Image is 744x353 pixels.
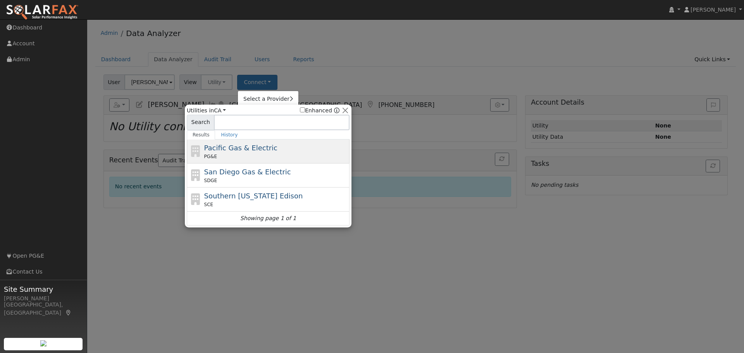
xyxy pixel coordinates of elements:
span: Show enhanced providers [300,107,339,115]
img: retrieve [40,340,46,346]
div: [PERSON_NAME] [4,294,83,303]
a: CA [214,107,226,114]
span: Site Summary [4,284,83,294]
a: Results [187,130,215,139]
span: SDGE [204,177,217,184]
a: Map [65,310,72,316]
span: [PERSON_NAME] [691,7,736,13]
img: SolarFax [6,4,79,21]
div: [GEOGRAPHIC_DATA], [GEOGRAPHIC_DATA] [4,301,83,317]
label: Enhanced [300,107,332,115]
span: San Diego Gas & Electric [204,168,291,176]
span: Southern [US_STATE] Edison [204,192,303,200]
span: Search [187,115,214,130]
input: Enhanced [300,107,305,112]
span: PG&E [204,153,217,160]
i: Showing page 1 of 1 [240,214,296,222]
a: History [215,130,243,139]
span: Utilities in [187,107,226,115]
span: SCE [204,201,214,208]
span: Pacific Gas & Electric [204,144,277,152]
a: Select a Provider [238,94,298,105]
a: Enhanced Providers [334,107,339,114]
